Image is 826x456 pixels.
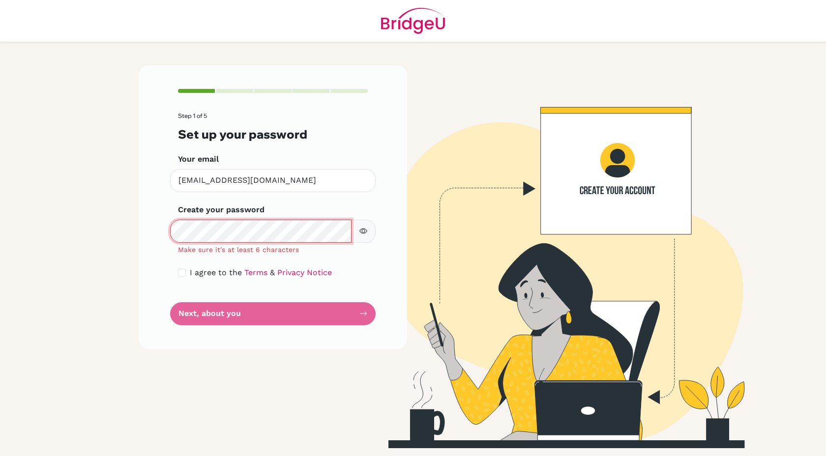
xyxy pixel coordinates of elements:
[178,127,368,142] h3: Set up your password
[244,268,267,277] a: Terms
[277,268,332,277] a: Privacy Notice
[170,169,376,192] input: Insert your email*
[178,204,265,216] label: Create your password
[270,268,275,277] span: &
[190,268,242,277] span: I agree to the
[170,245,376,255] div: Make sure it's at least 6 characters
[178,112,207,119] span: Step 1 of 5
[178,153,219,165] label: Your email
